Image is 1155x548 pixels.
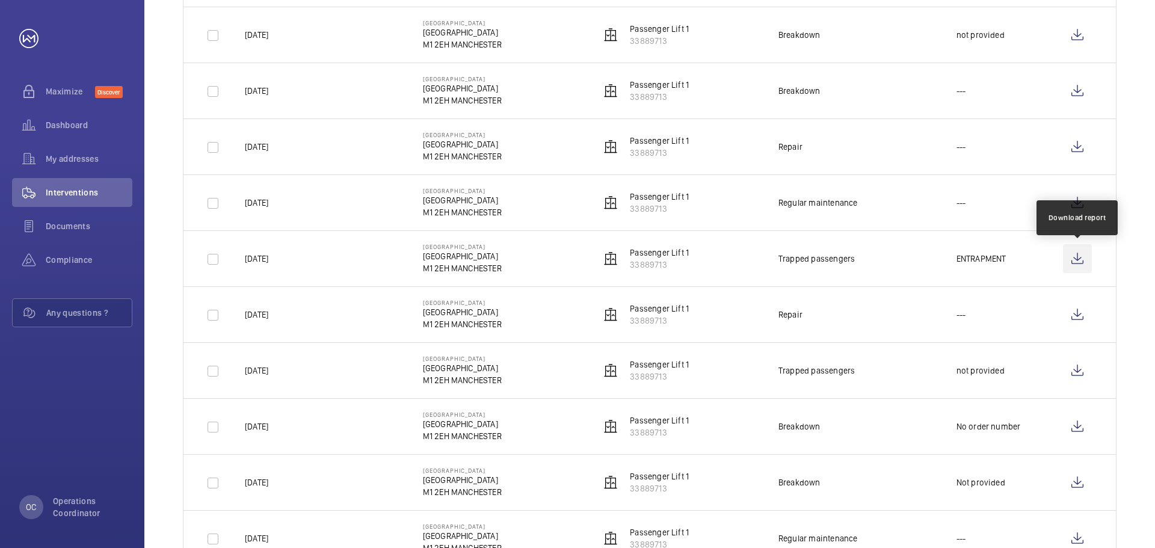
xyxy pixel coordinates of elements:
[630,359,689,371] p: Passenger Lift 1
[778,420,821,433] div: Breakdown
[423,306,502,318] p: [GEOGRAPHIC_DATA]
[603,363,618,378] img: elevator.svg
[630,23,689,35] p: Passenger Lift 1
[1049,212,1106,223] div: Download report
[778,197,857,209] div: Regular maintenance
[423,187,502,194] p: [GEOGRAPHIC_DATA]
[245,309,268,321] p: [DATE]
[630,91,689,103] p: 33889713
[630,414,689,426] p: Passenger Lift 1
[778,85,821,97] div: Breakdown
[778,365,855,377] div: Trapped passengers
[423,94,502,106] p: M1 2EH MANCHESTER
[956,365,1005,377] p: not provided
[423,19,502,26] p: [GEOGRAPHIC_DATA]
[95,86,123,98] span: Discover
[423,318,502,330] p: M1 2EH MANCHESTER
[956,476,1005,488] p: Not provided
[423,355,502,362] p: [GEOGRAPHIC_DATA]
[630,259,689,271] p: 33889713
[630,426,689,439] p: 33889713
[603,531,618,546] img: elevator.svg
[630,303,689,315] p: Passenger Lift 1
[603,84,618,98] img: elevator.svg
[956,85,966,97] p: ---
[245,532,268,544] p: [DATE]
[423,206,502,218] p: M1 2EH MANCHESTER
[630,191,689,203] p: Passenger Lift 1
[603,140,618,154] img: elevator.svg
[423,430,502,442] p: M1 2EH MANCHESTER
[46,220,132,232] span: Documents
[245,29,268,41] p: [DATE]
[603,475,618,490] img: elevator.svg
[423,467,502,474] p: [GEOGRAPHIC_DATA]
[423,374,502,386] p: M1 2EH MANCHESTER
[423,150,502,162] p: M1 2EH MANCHESTER
[630,482,689,494] p: 33889713
[630,526,689,538] p: Passenger Lift 1
[603,195,618,210] img: elevator.svg
[245,85,268,97] p: [DATE]
[423,38,502,51] p: M1 2EH MANCHESTER
[245,420,268,433] p: [DATE]
[956,29,1005,41] p: not provided
[630,35,689,47] p: 33889713
[630,247,689,259] p: Passenger Lift 1
[630,315,689,327] p: 33889713
[423,362,502,374] p: [GEOGRAPHIC_DATA]
[245,365,268,377] p: [DATE]
[423,194,502,206] p: [GEOGRAPHIC_DATA]
[630,203,689,215] p: 33889713
[956,253,1006,265] p: ENTRAPMENT
[245,197,268,209] p: [DATE]
[778,141,802,153] div: Repair
[630,147,689,159] p: 33889713
[630,470,689,482] p: Passenger Lift 1
[26,501,36,513] p: OC
[603,251,618,266] img: elevator.svg
[46,254,132,266] span: Compliance
[778,309,802,321] div: Repair
[423,299,502,306] p: [GEOGRAPHIC_DATA]
[46,153,132,165] span: My addresses
[46,307,132,319] span: Any questions ?
[423,82,502,94] p: [GEOGRAPHIC_DATA]
[956,420,1021,433] p: No order number
[46,85,95,97] span: Maximize
[603,307,618,322] img: elevator.svg
[423,138,502,150] p: [GEOGRAPHIC_DATA]
[956,141,966,153] p: ---
[423,250,502,262] p: [GEOGRAPHIC_DATA]
[46,186,132,199] span: Interventions
[245,141,268,153] p: [DATE]
[423,530,502,542] p: [GEOGRAPHIC_DATA]
[956,532,966,544] p: ---
[423,243,502,250] p: [GEOGRAPHIC_DATA]
[423,474,502,486] p: [GEOGRAPHIC_DATA]
[956,197,966,209] p: ---
[245,476,268,488] p: [DATE]
[245,253,268,265] p: [DATE]
[46,119,132,131] span: Dashboard
[778,253,855,265] div: Trapped passengers
[423,262,502,274] p: M1 2EH MANCHESTER
[630,135,689,147] p: Passenger Lift 1
[603,28,618,42] img: elevator.svg
[423,523,502,530] p: [GEOGRAPHIC_DATA]
[603,419,618,434] img: elevator.svg
[630,79,689,91] p: Passenger Lift 1
[956,309,966,321] p: ---
[630,371,689,383] p: 33889713
[423,75,502,82] p: [GEOGRAPHIC_DATA]
[423,26,502,38] p: [GEOGRAPHIC_DATA]
[778,29,821,41] div: Breakdown
[423,486,502,498] p: M1 2EH MANCHESTER
[423,131,502,138] p: [GEOGRAPHIC_DATA]
[778,532,857,544] div: Regular maintenance
[778,476,821,488] div: Breakdown
[423,411,502,418] p: [GEOGRAPHIC_DATA]
[53,495,125,519] p: Operations Coordinator
[423,418,502,430] p: [GEOGRAPHIC_DATA]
